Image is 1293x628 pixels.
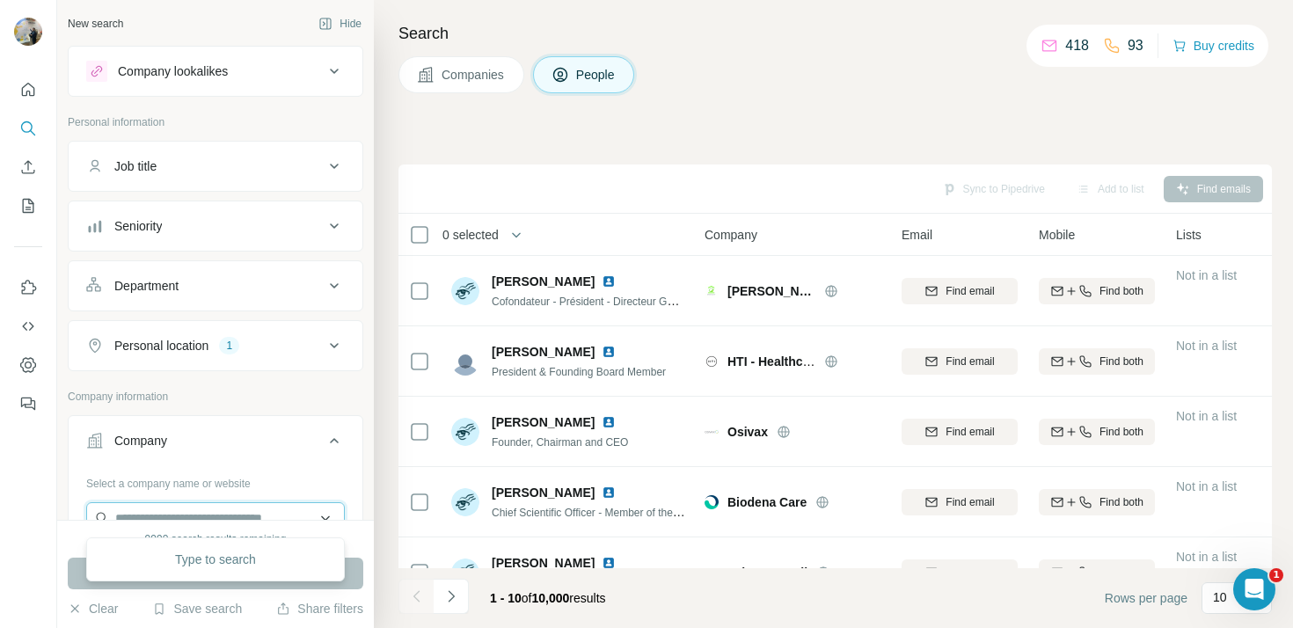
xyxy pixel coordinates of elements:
[1128,35,1143,56] p: 93
[1039,226,1075,244] span: Mobile
[69,50,362,92] button: Company lookalikes
[69,205,362,247] button: Seniority
[1065,35,1089,56] p: 418
[1039,348,1155,375] button: Find both
[451,488,479,516] img: Avatar
[727,493,807,511] span: Biodena Care
[68,600,118,617] button: Clear
[492,343,595,361] span: [PERSON_NAME]
[316,4,558,42] div: Watch our October Product update
[14,74,42,106] button: Quick start
[705,425,719,439] img: Logo of Osivax
[69,325,362,367] button: Personal location1
[848,7,866,25] div: Close Step
[114,217,162,235] div: Seniority
[1176,339,1237,353] span: Not in a list
[434,579,469,614] button: Navigate to next page
[946,283,994,299] span: Find email
[492,484,595,501] span: [PERSON_NAME]
[69,420,362,469] button: Company
[490,591,606,605] span: results
[1039,559,1155,586] button: Find both
[602,415,616,429] img: LinkedIn logo
[1176,550,1237,564] span: Not in a list
[14,388,42,420] button: Feedback
[532,591,570,605] span: 10,000
[727,423,768,441] span: Osivax
[68,389,363,405] p: Company information
[1269,568,1283,582] span: 1
[705,566,719,580] img: Logo of Orios Conseil
[14,349,42,381] button: Dashboard
[219,338,239,354] div: 1
[705,495,719,509] img: Logo of Biodena Care
[902,278,1018,304] button: Find email
[1176,479,1237,493] span: Not in a list
[602,274,616,288] img: LinkedIn logo
[118,62,228,80] div: Company lookalikes
[1233,568,1275,610] iframe: Intercom live chat
[1099,494,1143,510] span: Find both
[492,366,666,378] span: President & Founding Board Member
[902,559,1018,586] button: Find email
[1039,489,1155,515] button: Find both
[1099,565,1143,581] span: Find both
[306,11,374,37] button: Hide
[492,554,595,572] span: [PERSON_NAME]
[946,565,994,581] span: Find email
[1213,588,1227,606] p: 10
[398,21,1272,46] h4: Search
[68,114,363,130] p: Personal information
[442,66,506,84] span: Companies
[1105,589,1187,607] span: Rows per page
[602,486,616,500] img: LinkedIn logo
[902,348,1018,375] button: Find email
[727,564,807,581] span: Orios Conseil
[14,151,42,183] button: Enrich CSV
[902,226,932,244] span: Email
[522,591,532,605] span: of
[91,542,340,577] div: Type to search
[705,284,719,298] img: Logo of Greenleaf
[14,310,42,342] button: Use Surfe API
[602,556,616,570] img: LinkedIn logo
[69,145,362,187] button: Job title
[451,418,479,446] img: Avatar
[602,345,616,359] img: LinkedIn logo
[276,600,363,617] button: Share filters
[705,354,719,369] img: Logo of HTI - Healthcare AND Technology International
[1176,268,1237,282] span: Not in a list
[492,294,768,308] span: Cofondateur - Président - Directeur Général - Ingénieur IoT
[145,531,287,547] div: 9990 search results remaining
[490,591,522,605] span: 1 - 10
[1039,278,1155,304] button: Find both
[492,436,628,449] span: Founder, Chairman and CEO
[902,419,1018,445] button: Find email
[492,273,595,290] span: [PERSON_NAME]
[492,505,799,519] span: Chief Scientific Officer - Member of the executive board - Founder
[451,559,479,587] img: Avatar
[114,157,157,175] div: Job title
[727,354,1000,369] span: HTI - Healthcare AND Technology International
[492,413,595,431] span: [PERSON_NAME]
[68,16,123,32] div: New search
[1039,419,1155,445] button: Find both
[14,190,42,222] button: My lists
[946,424,994,440] span: Find email
[902,489,1018,515] button: Find email
[114,337,208,354] div: Personal location
[114,432,167,449] div: Company
[114,277,179,295] div: Department
[86,469,345,492] div: Select a company name or website
[442,226,499,244] span: 0 selected
[1176,226,1202,244] span: Lists
[451,277,479,305] img: Avatar
[727,282,815,300] span: [PERSON_NAME]
[946,354,994,369] span: Find email
[14,113,42,144] button: Search
[1172,33,1254,58] button: Buy credits
[152,600,242,617] button: Save search
[946,494,994,510] span: Find email
[14,18,42,46] img: Avatar
[1176,409,1237,423] span: Not in a list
